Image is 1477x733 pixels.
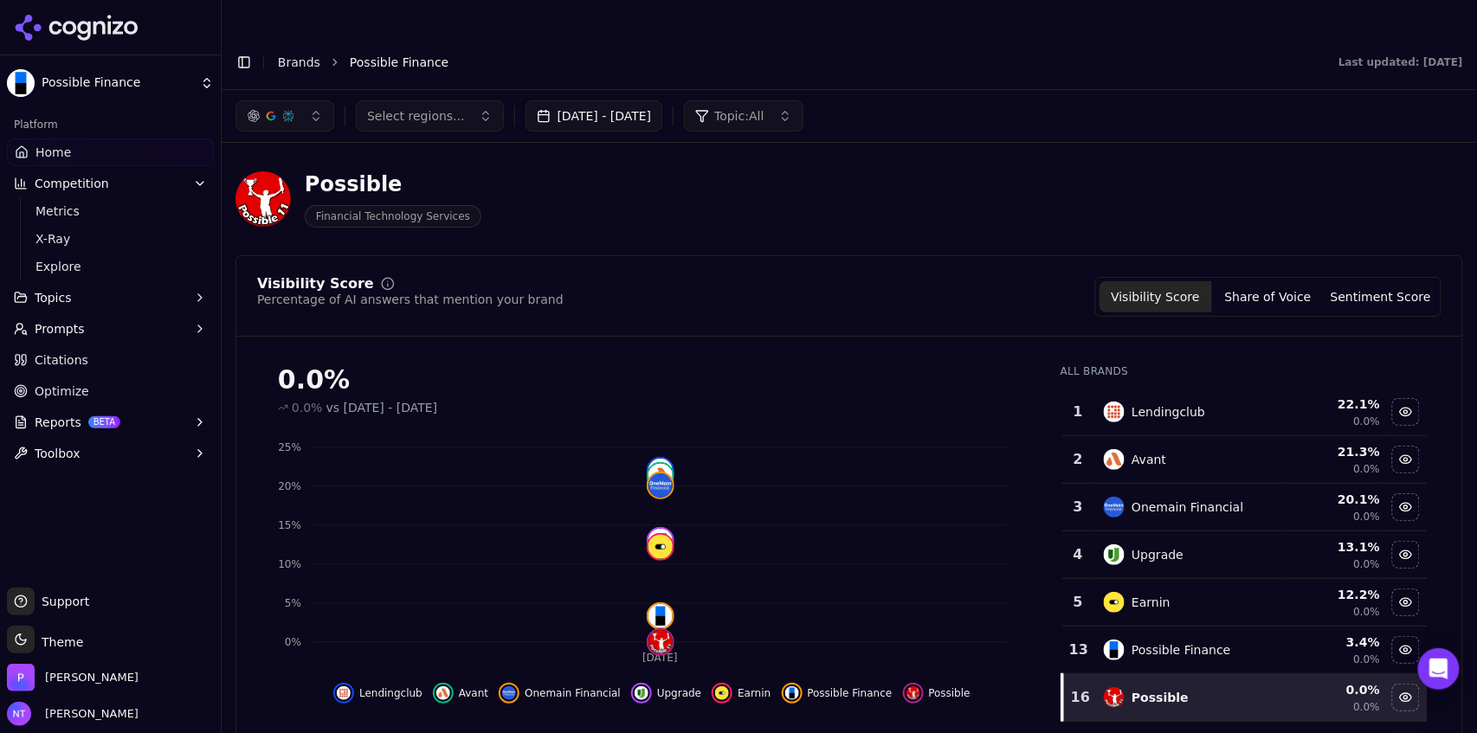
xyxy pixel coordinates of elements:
button: Hide earnin data [712,683,771,704]
div: 3.4 % [1287,633,1380,651]
tr: 4upgradeUpgrade13.1%0.0%Hide upgrade data [1062,531,1428,579]
tr: 13possible financePossible Finance3.4%0.0%Hide possible finance data [1062,627,1428,674]
div: Possible Finance [1132,641,1230,659]
tspan: 5% [285,597,301,609]
a: Brands [278,55,320,69]
button: Hide possible data [903,683,971,704]
span: Possible [929,686,971,700]
tspan: 25% [278,441,301,453]
a: Citations [7,346,214,374]
button: Share of Voice [1212,281,1325,312]
button: Hide earnin data [1392,588,1420,616]
tspan: [DATE] [642,653,678,665]
span: Financial Technology Services [305,205,481,228]
a: Explore [29,254,193,279]
div: Possible [1132,689,1189,706]
img: lendingclub [1104,402,1125,422]
button: ReportsBETA [7,408,214,436]
img: possible finance [785,686,799,700]
span: 0.0% [1354,510,1381,524]
div: 12.2 % [1287,586,1380,603]
button: Hide lendingclub data [1392,398,1420,426]
span: Earnin [738,686,771,700]
div: Avant [1132,451,1166,468]
img: earnin [715,686,729,700]
button: Hide possible data [1392,684,1420,711]
span: Reports [35,414,81,431]
img: upgrade [635,686,648,700]
div: Platform [7,111,214,138]
div: Lendingclub [1132,403,1205,421]
span: Select regions... [367,107,465,125]
span: Explore [35,258,186,275]
button: Hide onemain financial data [1392,493,1420,521]
div: Earnin [1132,594,1171,611]
button: Open user button [7,702,139,726]
div: Upgrade [1132,546,1184,563]
tspan: 10% [278,558,301,570]
span: 0.0% [1354,700,1381,714]
img: onemain financial [502,686,516,700]
tspan: 20% [278,480,301,492]
span: Home [35,144,71,161]
span: Citations [35,351,88,369]
button: Hide upgrade data [631,683,701,704]
button: Visibility Score [1100,281,1212,312]
span: Possible Finance [808,686,893,700]
span: Avant [459,686,488,700]
button: Hide onemain financial data [499,683,621,704]
div: Percentage of AI answers that mention your brand [257,291,564,308]
button: [DATE] - [DATE] [526,100,663,132]
span: 0.0% [1354,415,1381,428]
a: Optimize [7,377,214,405]
span: X-Ray [35,230,186,248]
button: Open organization switcher [7,664,139,691]
div: 4 [1069,544,1087,565]
tr: 16possiblePossible0.0%0.0%Hide possible data [1062,674,1428,722]
div: Visibility Score [257,277,374,291]
img: avant [648,464,673,488]
span: Metrics [35,203,186,220]
img: earnin [648,535,673,559]
div: Last updated: [DATE] [1338,55,1463,69]
button: Hide possible finance data [1392,636,1420,664]
img: Perrill [7,664,35,691]
button: Competition [7,170,214,197]
tr: 1lendingclubLendingclub22.1%0.0%Hide lendingclub data [1062,389,1428,436]
span: Competition [35,175,109,192]
img: onemain financial [648,473,673,498]
span: Possible Finance [350,54,448,71]
span: vs [DATE] - [DATE] [326,399,438,416]
span: Onemain Financial [525,686,621,700]
img: earnin [1104,592,1125,613]
div: 20.1 % [1287,491,1380,508]
span: 0.0% [1354,653,1381,666]
tr: 3onemain financialOnemain Financial20.1%0.0%Hide onemain financial data [1062,484,1428,531]
div: All Brands [1061,364,1428,378]
div: 22.1 % [1287,395,1380,413]
img: upgrade [648,529,673,553]
img: Possible [235,171,291,227]
div: 13.1 % [1287,538,1380,556]
img: upgrade [1104,544,1125,565]
div: 16 [1071,687,1087,708]
span: Theme [35,635,83,649]
span: Prompts [35,320,85,338]
button: Hide avant data [433,683,488,704]
span: 0.0% [1354,605,1381,619]
tspan: 15% [278,519,301,531]
img: possible [1104,687,1125,708]
div: 3 [1069,497,1087,518]
img: avant [1104,449,1125,470]
img: Possible Finance [7,69,35,97]
span: 0.0% [1354,557,1381,571]
div: Possible [305,170,481,198]
tr: 5earninEarnin12.2%0.0%Hide earnin data [1062,579,1428,627]
div: 5 [1069,592,1087,613]
button: Hide avant data [1392,446,1420,473]
span: Optimize [35,383,89,400]
button: Prompts [7,315,214,343]
img: onemain financial [1104,497,1125,518]
button: Sentiment Score [1325,281,1437,312]
nav: breadcrumb [278,54,1304,71]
